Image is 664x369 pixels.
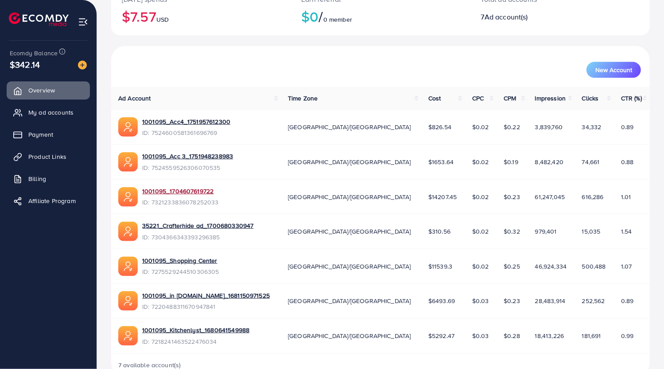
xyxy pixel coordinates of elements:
span: $0.02 [472,227,489,236]
span: $342.14 [10,58,40,71]
span: 1.54 [621,227,632,236]
span: 1.01 [621,192,631,201]
span: USD [156,15,169,24]
span: $0.19 [504,158,518,166]
span: ID: 7304366343393296385 [142,233,253,242]
span: $310.56 [428,227,450,236]
span: ID: 7321233836078252033 [142,198,219,207]
span: $0.28 [504,331,520,340]
span: 252,562 [582,296,605,305]
span: $0.02 [472,123,489,131]
span: ID: 7218241463522476034 [142,337,249,346]
span: $0.03 [472,296,489,305]
img: logo [9,12,69,26]
span: $11539.3 [428,262,452,271]
span: $0.02 [472,158,489,166]
span: Ecomdy Balance [10,49,58,58]
span: $0.25 [504,262,520,271]
img: image [78,61,87,69]
span: Billing [28,174,46,183]
span: $0.02 [472,192,489,201]
span: 181,691 [582,331,601,340]
a: Billing [7,170,90,188]
span: [GEOGRAPHIC_DATA]/[GEOGRAPHIC_DATA] [288,192,411,201]
img: ic-ads-acc.e4c84228.svg [118,257,138,276]
a: Overview [7,81,90,99]
span: 1.07 [621,262,632,271]
span: Time Zone [288,94,318,103]
h2: $7.57 [122,8,280,25]
h2: 7 [481,13,594,21]
span: $14207.45 [428,192,457,201]
span: 15,035 [582,227,601,236]
span: Clicks [582,94,599,103]
img: ic-ads-acc.e4c84228.svg [118,152,138,172]
span: $0.03 [472,331,489,340]
img: ic-ads-acc.e4c84228.svg [118,291,138,311]
span: 0 member [323,15,352,24]
a: 1001095_1704607619722 [142,187,219,196]
span: 0.88 [621,158,634,166]
img: ic-ads-acc.e4c84228.svg [118,222,138,241]
img: ic-ads-acc.e4c84228.svg [118,187,138,207]
span: $6493.69 [428,296,455,305]
span: Affiliate Program [28,196,76,205]
span: [GEOGRAPHIC_DATA]/[GEOGRAPHIC_DATA] [288,227,411,236]
span: Cost [428,94,441,103]
span: 616,286 [582,192,604,201]
span: $0.23 [504,296,520,305]
span: 0.99 [621,331,634,340]
span: ID: 7275529244510306305 [142,267,219,276]
span: CPM [504,94,516,103]
a: Affiliate Program [7,192,90,210]
span: $0.32 [504,227,520,236]
a: 1001095_Acc 3_1751948238983 [142,152,233,161]
span: [GEOGRAPHIC_DATA]/[GEOGRAPHIC_DATA] [288,331,411,340]
span: 74,661 [582,158,600,166]
span: Overview [28,86,55,95]
span: $0.22 [504,123,520,131]
span: / [319,6,323,27]
span: CPC [472,94,484,103]
span: 46,924,334 [535,262,567,271]
span: 34,332 [582,123,602,131]
a: Product Links [7,148,90,165]
span: ID: 7524600581361696769 [142,128,230,137]
a: 1001095_Acc4_1751957612300 [142,117,230,126]
a: 1001095_in [DOMAIN_NAME]_1681150971525 [142,291,270,300]
span: 61,247,045 [535,192,565,201]
a: My ad accounts [7,104,90,121]
button: New Account [586,62,641,78]
a: 1001095_Kitchenlyst_1680641549988 [142,326,249,334]
span: $0.23 [504,192,520,201]
span: Impression [535,94,566,103]
span: $5292.47 [428,331,454,340]
span: 18,413,226 [535,331,564,340]
a: 35221_Crafterhide ad_1700680330947 [142,221,253,230]
span: 28,483,914 [535,296,566,305]
span: Product Links [28,152,66,161]
span: 0.89 [621,123,634,131]
span: ID: 7524559526306070535 [142,163,233,172]
a: Payment [7,126,90,143]
span: $1653.64 [428,158,454,166]
span: $826.54 [428,123,451,131]
span: [GEOGRAPHIC_DATA]/[GEOGRAPHIC_DATA] [288,158,411,166]
span: [GEOGRAPHIC_DATA]/[GEOGRAPHIC_DATA] [288,123,411,131]
span: ID: 7220488311670947841 [142,302,270,311]
span: 3,839,760 [535,123,563,131]
a: 1001095_Shopping Center [142,256,219,265]
span: Payment [28,130,53,139]
span: Ad account(s) [485,12,528,22]
span: 979,401 [535,227,557,236]
span: New Account [595,67,632,73]
span: 500,488 [582,262,606,271]
span: My ad accounts [28,108,74,117]
img: ic-ads-acc.e4c84228.svg [118,326,138,346]
span: CTR (%) [621,94,642,103]
span: [GEOGRAPHIC_DATA]/[GEOGRAPHIC_DATA] [288,262,411,271]
span: [GEOGRAPHIC_DATA]/[GEOGRAPHIC_DATA] [288,296,411,305]
h2: $0 [301,8,459,25]
span: 0.89 [621,296,634,305]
